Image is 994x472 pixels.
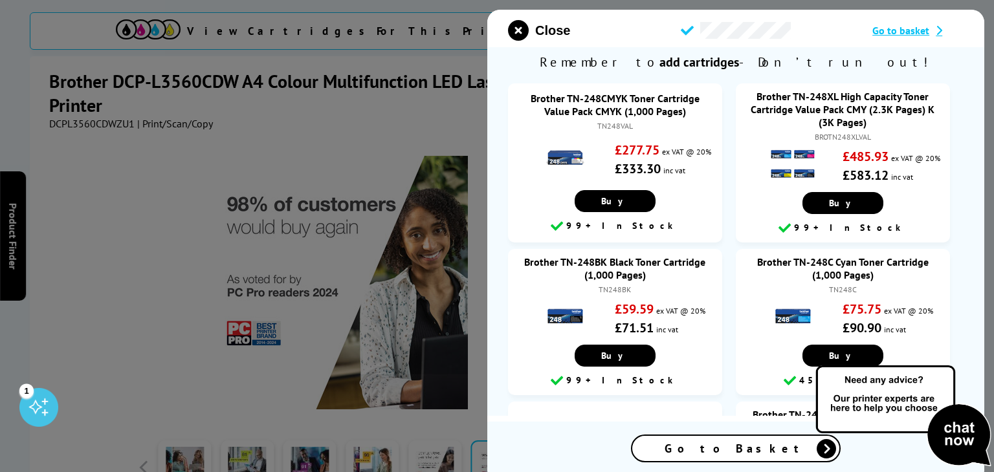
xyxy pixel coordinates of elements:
strong: £59.59 [615,301,654,317]
img: Brother TN-248CMYK Toner Cartridge Value Pack CMYK (1,000 Pages) [542,135,588,180]
strong: £75.75 [843,301,881,317]
div: 1 [19,383,34,398]
span: ex VAT @ 20% [656,306,705,316]
strong: £90.90 [843,319,881,336]
button: close modal [508,20,570,41]
img: Brother TN-248XL High Capacity Toner Cartridge Value Pack CMY (2.3K Pages) K (3K Pages) [770,142,815,187]
strong: £333.30 [615,160,661,177]
a: Go to Basket [631,434,841,462]
span: ex VAT @ 20% [662,147,711,156]
div: TN248VAL [521,121,709,131]
span: Buy [601,350,629,361]
a: Brother TN-248M Magenta Toner Cartridge (1,000 Pages) [541,413,689,438]
span: inc vat [656,325,678,334]
img: Open Live Chat window [813,363,994,469]
a: Brother TN-248XL High Capacity Toner Cartridge Value Pack CMY (2.3K Pages) K (3K Pages) [751,90,934,129]
a: Brother TN-248Y Yellow Toner Cartridge (1,000 Pages) [753,408,933,434]
span: inc vat [884,325,906,334]
div: TN248C [749,284,937,294]
a: Go to basket [872,24,964,37]
div: 99+ In Stock [514,373,716,389]
span: Go to Basket [665,441,807,456]
div: BROTN248XLVAL [749,132,937,142]
span: Buy [829,197,857,209]
div: 45 In Stock [742,373,944,389]
span: inc vat [663,166,685,175]
span: inc vat [891,172,913,182]
span: Buy [829,350,857,361]
img: Brother TN-248BK Black Toner Cartridge (1,000 Pages) [542,294,588,339]
span: ex VAT @ 20% [891,153,940,163]
div: 99+ In Stock [514,219,716,234]
a: Brother TN-248BK Black Toner Cartridge (1,000 Pages) [524,255,705,281]
span: Remember to - Don’t run out! [487,47,984,77]
strong: £583.12 [843,167,889,184]
span: Close [535,23,570,38]
b: add cartridges [659,54,739,70]
strong: £71.51 [615,319,654,336]
span: Buy [601,195,629,207]
div: TN248BK [521,284,709,294]
strong: £485.93 [843,148,889,165]
div: 99+ In Stock [742,220,944,236]
strong: £277.75 [615,142,659,158]
span: Go to basket [872,24,929,37]
span: ex VAT @ 20% [884,306,933,316]
img: Brother TN-248C Cyan Toner Cartridge (1,000 Pages) [770,294,815,339]
a: Brother TN-248CMYK Toner Cartridge Value Pack CMYK (1,000 Pages) [531,92,700,118]
a: Brother TN-248C Cyan Toner Cartridge (1,000 Pages) [757,255,929,281]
